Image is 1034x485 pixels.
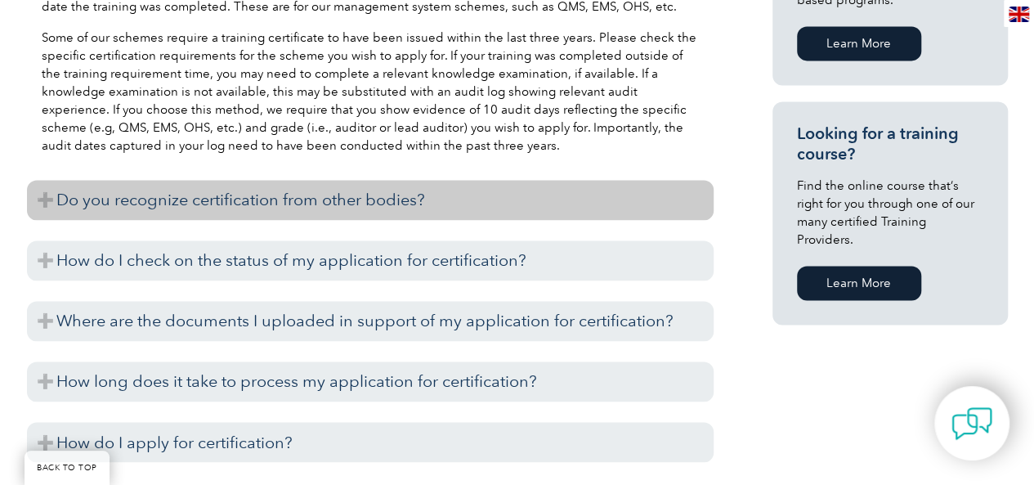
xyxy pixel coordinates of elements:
h3: Looking for a training course? [797,123,983,164]
h3: Where are the documents I uploaded in support of my application for certification? [27,301,714,341]
img: contact-chat.png [951,403,992,444]
h3: How long does it take to process my application for certification? [27,362,714,402]
a: Learn More [797,266,921,300]
img: en [1009,7,1029,22]
p: Find the online course that’s right for you through one of our many certified Training Providers. [797,177,983,249]
a: Learn More [797,26,921,61]
a: BACK TO TOP [25,451,110,485]
p: Some of our schemes require a training certificate to have been issued within the last three year... [42,29,699,155]
h3: How do I apply for certification? [27,422,714,462]
h3: How do I check on the status of my application for certification? [27,240,714,281]
h3: Do you recognize certification from other bodies? [27,180,714,220]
